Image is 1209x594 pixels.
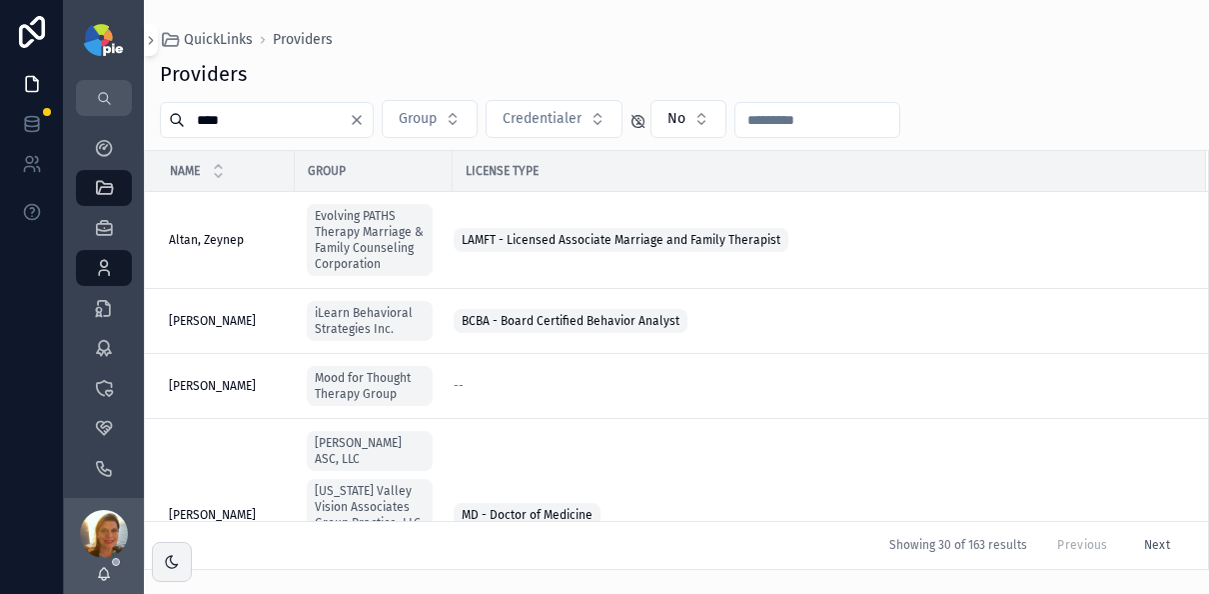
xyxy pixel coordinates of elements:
[273,30,333,50] a: Providers
[399,109,437,129] span: Group
[307,366,433,406] a: Mood for Thought Therapy Group
[667,109,685,129] span: No
[307,431,433,471] a: [PERSON_NAME] ASC, LLC
[315,208,425,272] span: Evolving PATHS Therapy Marriage & Family Counseling Corporation
[169,232,244,248] span: Altan, Zeynep
[462,313,679,329] span: BCBA - Board Certified Behavior Analyst
[169,378,256,394] span: [PERSON_NAME]
[307,479,433,535] a: [US_STATE] Valley Vision Associates Group Practice, LLC
[315,370,425,402] span: Mood for Thought Therapy Group
[454,378,464,394] span: --
[462,232,780,248] span: LAMFT - Licensed Associate Marriage and Family Therapist
[308,163,346,179] span: Group
[315,483,425,531] span: [US_STATE] Valley Vision Associates Group Practice, LLC
[84,24,123,56] img: App logo
[462,507,593,523] span: MD - Doctor of Medicine
[315,305,425,337] span: iLearn Behavioral Strategies Inc.
[169,232,283,248] a: Altan, Zeynep
[169,507,256,523] span: [PERSON_NAME]
[307,301,433,341] a: iLearn Behavioral Strategies Inc.
[454,499,1182,531] a: MD - Doctor of Medicine
[307,204,433,276] a: Evolving PATHS Therapy Marriage & Family Counseling Corporation
[650,100,726,138] button: Select Button
[466,163,539,179] span: License Type
[169,507,283,523] a: [PERSON_NAME]
[503,109,582,129] span: Credentialer
[64,116,144,498] div: scrollable content
[382,100,478,138] button: Select Button
[454,305,1182,337] a: BCBA - Board Certified Behavior Analyst
[169,313,256,329] span: [PERSON_NAME]
[1130,530,1184,561] button: Next
[454,378,1182,394] a: --
[307,362,441,410] a: Mood for Thought Therapy Group
[169,378,283,394] a: [PERSON_NAME]
[169,313,283,329] a: [PERSON_NAME]
[454,224,1182,256] a: LAMFT - Licensed Associate Marriage and Family Therapist
[160,60,247,88] h1: Providers
[315,435,425,467] span: [PERSON_NAME] ASC, LLC
[889,538,1027,554] span: Showing 30 of 163 results
[184,30,253,50] span: QuickLinks
[160,30,253,50] a: QuickLinks
[307,200,441,280] a: Evolving PATHS Therapy Marriage & Family Counseling Corporation
[349,112,373,128] button: Clear
[486,100,622,138] button: Select Button
[170,163,200,179] span: Name
[307,297,441,345] a: iLearn Behavioral Strategies Inc.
